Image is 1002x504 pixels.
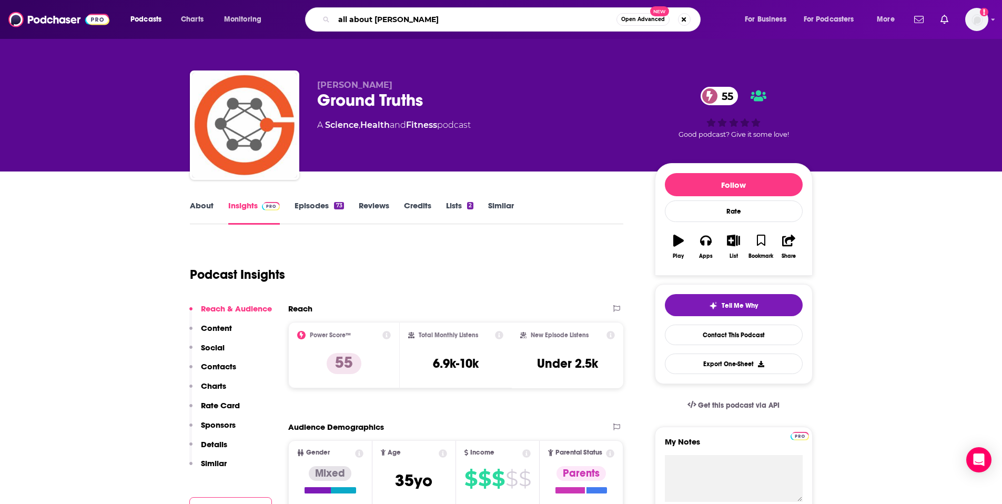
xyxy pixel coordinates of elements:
p: Content [201,323,232,333]
img: tell me why sparkle [709,301,717,310]
p: Similar [201,458,227,468]
span: Age [388,449,401,456]
span: For Business [745,12,786,27]
div: Apps [699,253,713,259]
div: A podcast [317,119,471,132]
button: Follow [665,173,803,196]
div: 73 [334,202,343,209]
a: Show notifications dropdown [910,11,928,28]
h2: New Episode Listens [531,331,589,339]
button: Similar [189,458,227,478]
span: $ [505,470,518,487]
button: Bookmark [747,228,775,266]
span: $ [492,470,504,487]
button: Content [189,323,232,342]
span: Income [470,449,494,456]
span: Gender [306,449,330,456]
span: New [650,6,669,16]
p: Contacts [201,361,236,371]
img: Podchaser Pro [262,202,280,210]
button: tell me why sparkleTell Me Why [665,294,803,316]
button: open menu [869,11,908,28]
button: Reach & Audience [189,304,272,323]
a: Fitness [406,120,437,130]
span: For Podcasters [804,12,854,27]
h2: Power Score™ [310,331,351,339]
button: Play [665,228,692,266]
a: Get this podcast via API [679,392,788,418]
span: Monitoring [224,12,261,27]
div: 2 [467,202,473,209]
h2: Audience Demographics [288,422,384,432]
span: Open Advanced [621,17,665,22]
a: Pro website [791,430,809,440]
img: User Profile [965,8,988,31]
button: Rate Card [189,400,240,420]
h2: Reach [288,304,312,314]
button: open menu [123,11,175,28]
h3: 6.9k-10k [433,356,479,371]
span: $ [478,470,491,487]
img: Podchaser Pro [791,432,809,440]
p: 55 [327,353,361,374]
span: Logged in as megcassidy [965,8,988,31]
p: Charts [201,381,226,391]
button: Social [189,342,225,362]
span: Get this podcast via API [698,401,780,410]
button: open menu [797,11,869,28]
h2: Total Monthly Listens [419,331,478,339]
span: $ [464,470,477,487]
div: Parents [556,466,606,481]
input: Search podcasts, credits, & more... [334,11,616,28]
button: Charts [189,381,226,400]
button: List [720,228,747,266]
div: Mixed [309,466,351,481]
div: Open Intercom Messenger [966,447,991,472]
a: Science [325,120,359,130]
a: 55 [701,87,738,105]
button: open menu [217,11,275,28]
div: Rate [665,200,803,222]
a: Show notifications dropdown [936,11,953,28]
button: Apps [692,228,720,266]
a: Similar [488,200,514,225]
button: open menu [737,11,799,28]
button: Sponsors [189,420,236,439]
svg: Add a profile image [980,8,988,16]
span: Podcasts [130,12,161,27]
span: Parental Status [555,449,602,456]
h1: Podcast Insights [190,267,285,283]
span: and [390,120,406,130]
a: InsightsPodchaser Pro [228,200,280,225]
div: 55Good podcast? Give it some love! [655,80,813,145]
a: Reviews [359,200,389,225]
div: Search podcasts, credits, & more... [315,7,711,32]
div: Play [673,253,684,259]
span: $ [519,470,531,487]
img: Ground Truths [192,73,297,178]
p: Reach & Audience [201,304,272,314]
span: Charts [181,12,204,27]
span: , [359,120,360,130]
a: Lists2 [446,200,473,225]
a: About [190,200,214,225]
div: List [730,253,738,259]
button: Details [189,439,227,459]
p: Details [201,439,227,449]
h3: Under 2.5k [537,356,598,371]
a: Credits [404,200,431,225]
button: Open AdvancedNew [616,13,670,26]
a: Contact This Podcast [665,325,803,345]
button: Show profile menu [965,8,988,31]
label: My Notes [665,437,803,455]
span: 55 [711,87,738,105]
a: Episodes73 [295,200,343,225]
span: [PERSON_NAME] [317,80,392,90]
img: Podchaser - Follow, Share and Rate Podcasts [8,9,109,29]
p: Sponsors [201,420,236,430]
span: 35 yo [395,470,432,491]
span: Good podcast? Give it some love! [679,130,789,138]
div: Bookmark [748,253,773,259]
